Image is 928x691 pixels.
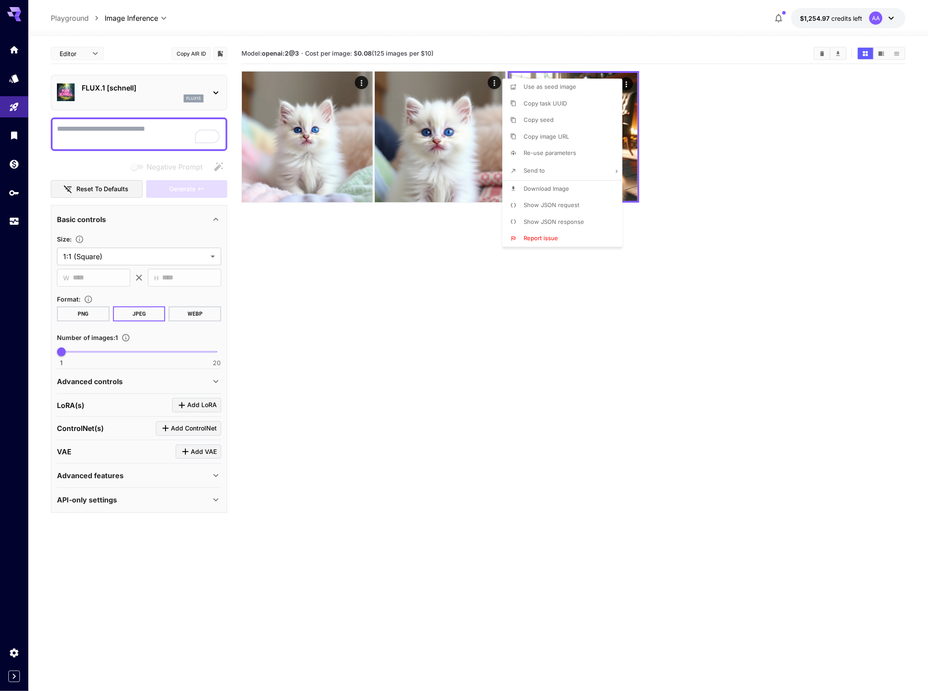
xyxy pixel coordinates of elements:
[524,83,576,90] span: Use as seed image
[524,201,579,208] span: Show JSON request
[524,149,576,156] span: Re-use parameters
[524,133,569,140] span: Copy image URL
[524,100,567,107] span: Copy task UUID
[524,234,558,242] span: Report issue
[524,116,554,123] span: Copy seed
[524,185,569,192] span: Download Image
[524,167,545,174] span: Send to
[524,218,584,225] span: Show JSON response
